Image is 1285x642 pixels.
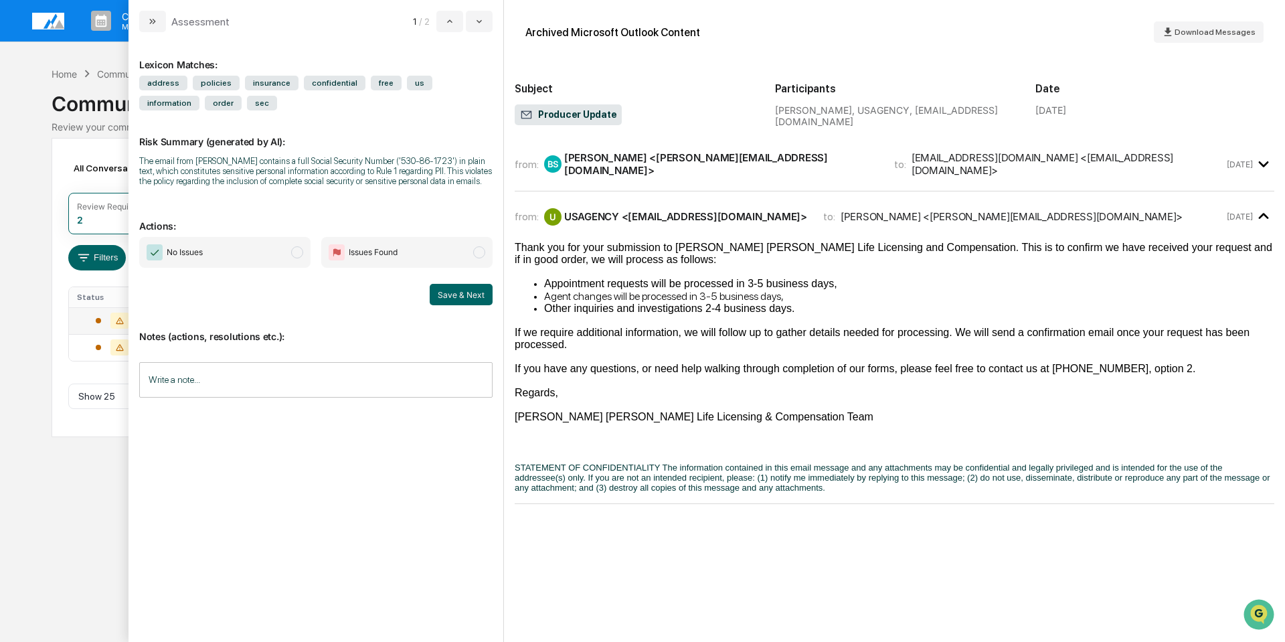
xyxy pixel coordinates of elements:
th: Status [69,287,157,307]
span: If you have any questions, or need help walking through completion of our forms, please feel free... [515,363,1195,374]
span: address [139,76,187,90]
span: policies [193,76,240,90]
div: 🔎 [13,195,24,206]
div: The email from [PERSON_NAME] contains a full Social Security Number ('530-86-1723') in plain text... [139,156,493,186]
h2: Subject [515,82,754,95]
div: Review your communication records across channels [52,121,1233,133]
span: Pylon [133,227,162,237]
span: sec [247,96,277,110]
a: 🔎Data Lookup [8,189,90,213]
p: How can we help? [13,28,244,50]
button: Start new chat [228,106,244,123]
div: 🗄️ [97,170,108,181]
p: Calendar [111,11,179,22]
a: 🗄️Attestations [92,163,171,187]
div: Review Required [77,202,141,212]
div: USAGENCY <[EMAIL_ADDRESS][DOMAIN_NAME]> [564,210,807,223]
div: Archived Microsoft Outlook Content [525,26,700,39]
span: order [205,96,242,110]
span: No Issues [167,246,203,259]
h2: Participants [775,82,1014,95]
span: information [139,96,199,110]
span: Data Lookup [27,194,84,208]
time: Tuesday, September 16, 2025 at 8:32:25 AM [1227,212,1253,222]
div: Home [52,68,77,80]
span: 1 [413,16,416,27]
span: from: [515,210,539,223]
a: 🖐️Preclearance [8,163,92,187]
div: [DATE] [1035,104,1066,116]
span: insurance [245,76,298,90]
div: Lexicon Matches: [139,43,493,70]
span: Appointment requests will be processed in 3-5 business days, [544,278,837,289]
time: Tuesday, September 16, 2025 at 8:31:54 AM [1227,159,1253,169]
span: Attestations [110,169,166,182]
button: Save & Next [430,284,493,305]
span: Issues Found [349,246,398,259]
span: to: [894,158,906,171]
div: [PERSON_NAME], USAGENCY, [EMAIL_ADDRESS][DOMAIN_NAME] [775,104,1014,127]
div: Start new chat [46,102,220,116]
div: 🖐️ [13,170,24,181]
span: / 2 [419,16,434,27]
span: to: [823,210,835,223]
span: Thank you for your submission to [PERSON_NAME] [PERSON_NAME] Life Licensing and Compensation. Thi... [515,242,1272,265]
div: [PERSON_NAME] <[PERSON_NAME][EMAIL_ADDRESS][DOMAIN_NAME]> [564,151,878,177]
div: We're available if you need us! [46,116,169,127]
span: Regards, [515,387,558,398]
span: If we require additional information, we will follow up to gather details needed for processing. ... [515,327,1250,350]
span: Download Messages [1175,27,1256,37]
span: from: [515,158,539,171]
iframe: Open customer support [1242,598,1278,634]
span: us [407,76,432,90]
img: Checkmark [147,244,163,260]
div: Assessment [171,15,230,28]
img: Flag [329,244,345,260]
div: [PERSON_NAME] <[PERSON_NAME][EMAIL_ADDRESS][DOMAIN_NAME]> [841,210,1183,223]
button: Filters [68,245,126,270]
a: Powered byPylon [94,226,162,237]
img: 1746055101610-c473b297-6a78-478c-a979-82029cc54cd1 [13,102,37,127]
img: logo [32,13,64,29]
div: Agent changes will be processed in 3-5 business days, [544,290,1274,303]
div: 2 [77,214,83,226]
span: Other inquiries and investigations 2-4 business days. [544,303,794,314]
span: [PERSON_NAME] [PERSON_NAME] Life Licensing & Compensation Team [515,411,873,422]
div: Communications Archive [97,68,205,80]
span: free [371,76,402,90]
div: BS [544,155,562,173]
p: Risk Summary (generated by AI): [139,120,493,147]
div: U [544,208,562,226]
span: STATEMENT OF CONFIDENTIALITY The information contained in this email message and any attachments ... [515,463,1270,493]
span: Producer Update [520,108,616,122]
p: Actions: [139,204,493,232]
p: Notes (actions, resolutions etc.): [139,315,493,342]
h2: Date [1035,82,1274,95]
div: All Conversations [68,157,169,179]
div: Communications Archive [52,81,1233,116]
button: Download Messages [1154,21,1264,43]
div: [EMAIL_ADDRESS][DOMAIN_NAME] <[EMAIL_ADDRESS][DOMAIN_NAME]> [912,151,1224,177]
span: Preclearance [27,169,86,182]
p: Manage Tasks [111,22,179,31]
span: confidential [304,76,365,90]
